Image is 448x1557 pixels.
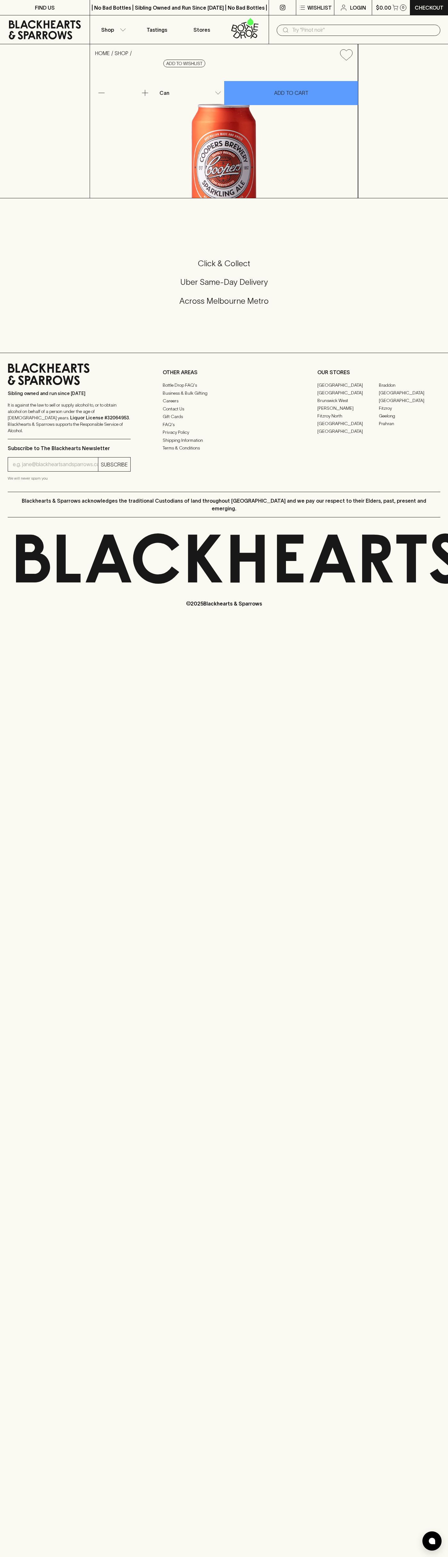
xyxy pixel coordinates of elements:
p: Sibling owned and run since [DATE] [8,390,131,397]
h5: Click & Collect [8,258,440,269]
a: [GEOGRAPHIC_DATA] [379,389,440,397]
input: e.g. jane@blackheartsandsparrows.com.au [13,459,98,470]
a: SHOP [115,50,128,56]
a: Contact Us [163,405,286,413]
img: 16917.png [90,66,358,198]
a: [GEOGRAPHIC_DATA] [317,381,379,389]
a: Fitzroy [379,404,440,412]
a: [GEOGRAPHIC_DATA] [317,389,379,397]
p: Wishlist [307,4,332,12]
a: [PERSON_NAME] [317,404,379,412]
a: Gift Cards [163,413,286,421]
input: Try "Pinot noir" [292,25,435,35]
p: ADD TO CART [274,89,308,97]
a: Business & Bulk Gifting [163,389,286,397]
a: Fitzroy North [317,412,379,420]
strong: Liquor License #32064953 [70,415,129,420]
div: Call to action block [8,233,440,340]
button: ADD TO CART [224,81,358,105]
p: Tastings [147,26,167,34]
a: FAQ's [163,421,286,428]
a: [GEOGRAPHIC_DATA] [379,397,440,404]
p: Shop [101,26,114,34]
a: [GEOGRAPHIC_DATA] [317,420,379,427]
p: We will never spam you [8,475,131,482]
p: It is against the law to sell or supply alcohol to, or to obtain alcohol on behalf of a person un... [8,402,131,434]
p: Stores [193,26,210,34]
div: Can [157,86,224,99]
a: Terms & Conditions [163,444,286,452]
a: Braddon [379,381,440,389]
p: OUR STORES [317,368,440,376]
button: Add to wishlist [163,60,205,67]
a: Shipping Information [163,436,286,444]
p: Blackhearts & Sparrows acknowledges the traditional Custodians of land throughout [GEOGRAPHIC_DAT... [12,497,436,512]
a: Privacy Policy [163,429,286,436]
a: Brunswick West [317,397,379,404]
img: bubble-icon [429,1538,435,1544]
h5: Across Melbourne Metro [8,296,440,306]
h5: Uber Same-Day Delivery [8,277,440,287]
a: Bottle Drop FAQ's [163,382,286,389]
p: FIND US [35,4,55,12]
p: Checkout [415,4,444,12]
p: SUBSCRIBE [101,461,128,468]
button: SUBSCRIBE [98,457,130,471]
a: Prahran [379,420,440,427]
a: Tastings [134,15,179,44]
p: Subscribe to The Blackhearts Newsletter [8,444,131,452]
a: [GEOGRAPHIC_DATA] [317,427,379,435]
a: Geelong [379,412,440,420]
button: Shop [90,15,135,44]
a: Careers [163,397,286,405]
a: HOME [95,50,110,56]
p: OTHER AREAS [163,368,286,376]
p: Can [159,89,169,97]
p: $0.00 [376,4,391,12]
a: Stores [179,15,224,44]
button: Add to wishlist [338,47,355,63]
p: Login [350,4,366,12]
p: 0 [402,6,404,9]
